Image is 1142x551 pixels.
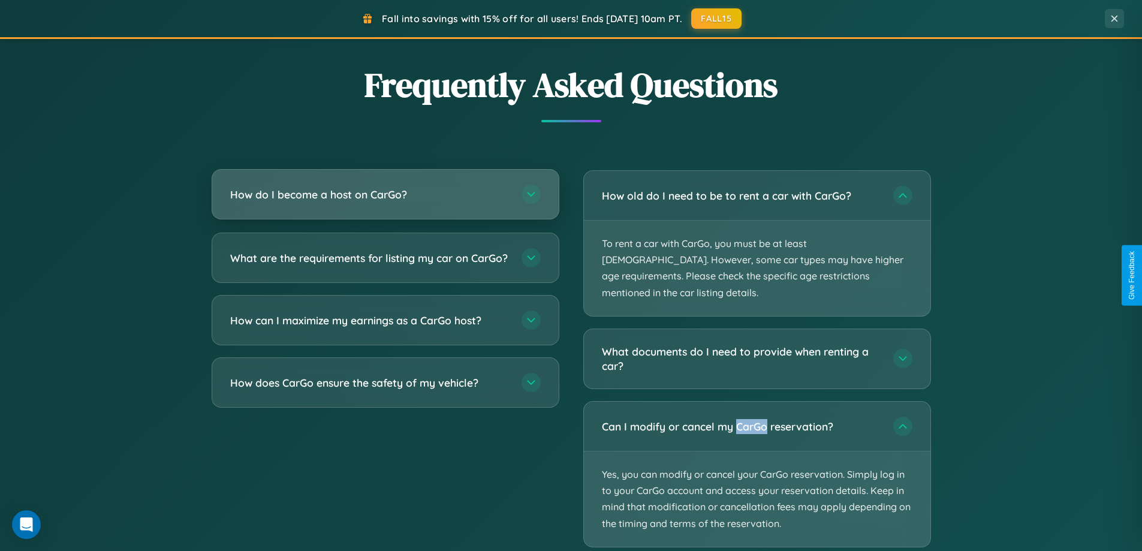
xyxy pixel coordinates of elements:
h3: How old do I need to be to rent a car with CarGo? [602,188,881,203]
h3: Can I modify or cancel my CarGo reservation? [602,419,881,434]
h3: What documents do I need to provide when renting a car? [602,344,881,374]
div: Give Feedback [1128,251,1136,300]
h3: How does CarGo ensure the safety of my vehicle? [230,375,510,390]
h2: Frequently Asked Questions [212,62,931,108]
h3: How can I maximize my earnings as a CarGo host? [230,313,510,328]
div: Open Intercom Messenger [12,510,41,539]
h3: How do I become a host on CarGo? [230,187,510,202]
span: Fall into savings with 15% off for all users! Ends [DATE] 10am PT. [382,13,682,25]
p: To rent a car with CarGo, you must be at least [DEMOGRAPHIC_DATA]. However, some car types may ha... [584,221,930,316]
h3: What are the requirements for listing my car on CarGo? [230,251,510,266]
p: Yes, you can modify or cancel your CarGo reservation. Simply log in to your CarGo account and acc... [584,451,930,547]
button: FALL15 [691,8,742,29]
